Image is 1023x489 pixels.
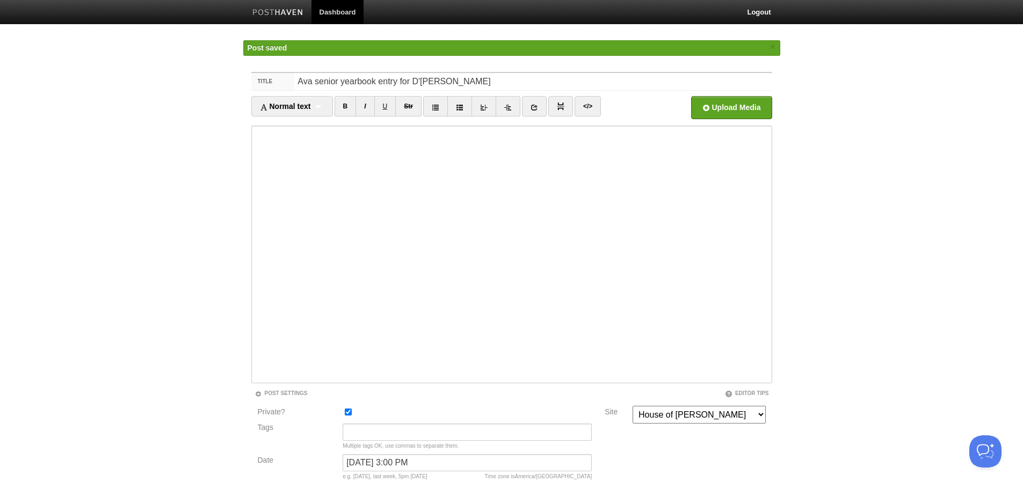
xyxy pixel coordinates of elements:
[343,474,592,479] div: e.g. [DATE], last week, 5pm [DATE]
[374,96,396,116] a: U
[404,103,413,110] del: Str
[557,103,564,110] img: pagebreak-icon.png
[605,408,626,418] label: Site
[251,73,295,90] label: Title
[343,443,592,449] div: Multiple tags OK, use commas to separate them.
[768,40,778,54] a: ×
[248,43,287,52] span: Post saved
[252,9,303,17] img: Posthaven-bar
[484,474,592,479] div: Time zone is
[258,408,337,418] label: Private?
[355,96,374,116] a: I
[395,96,422,116] a: Str
[255,390,308,396] a: Post Settings
[515,473,592,479] span: America/[GEOGRAPHIC_DATA]
[575,96,601,116] a: </>
[969,435,1002,468] iframe: Help Scout Beacon - Open
[725,390,769,396] a: Editor Tips
[335,96,357,116] a: B
[260,102,311,111] span: Normal text
[258,456,337,466] label: Date
[255,424,340,431] label: Tags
